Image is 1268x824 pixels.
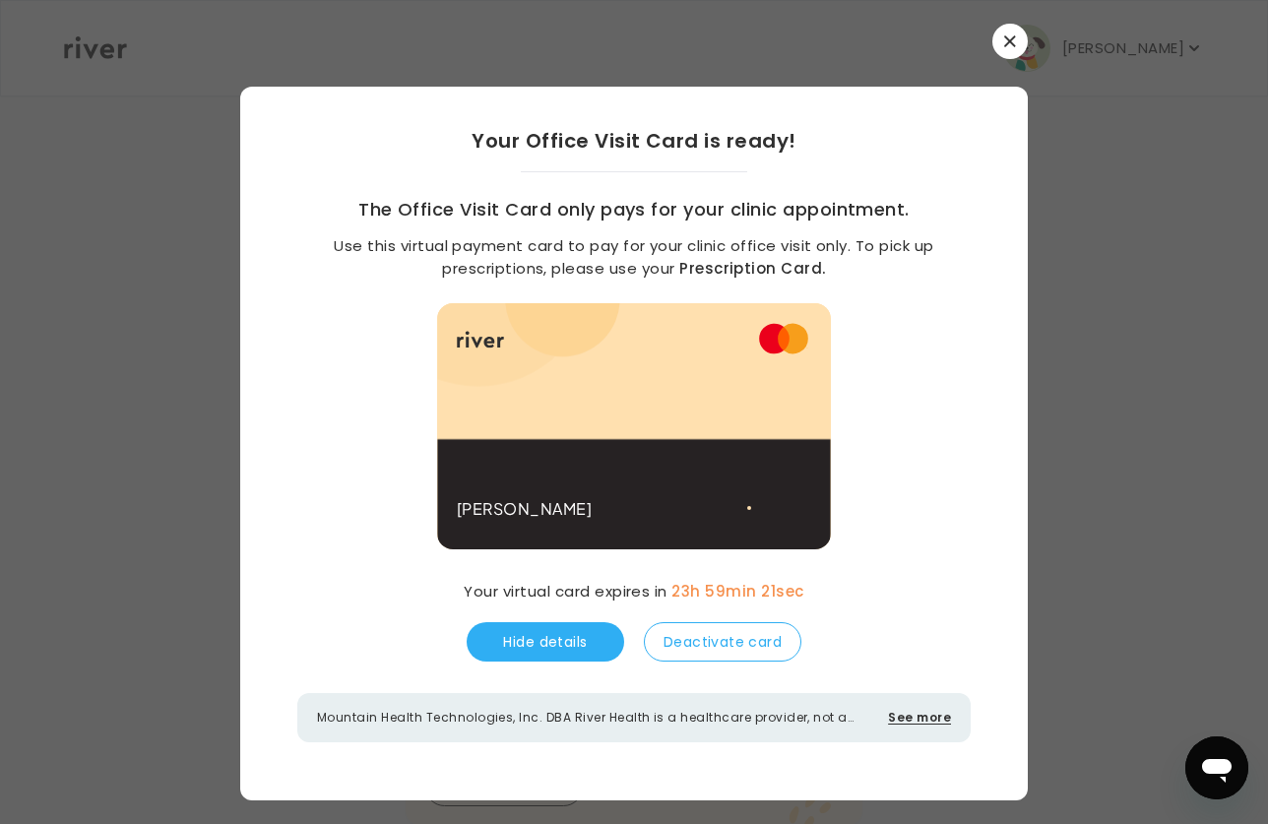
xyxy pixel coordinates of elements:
iframe: Button to launch messaging window [1185,736,1248,799]
p: Use this virtual payment card to pay for your clinic office visit only. To pick up prescriptions,... [333,235,935,280]
p: [PERSON_NAME] [457,495,592,523]
button: Hide details [467,622,624,662]
iframe: Secure Show.js frame [708,498,1003,646]
button: See more [888,709,951,727]
a: Prescription Card. [679,258,826,279]
h3: The Office Visit Card only pays for your clinic appointment. [358,196,910,223]
h2: Your Office Visit Card is ready! [472,126,795,156]
span: 23h 59min 21sec [671,581,803,602]
button: Deactivate card [644,622,801,662]
div: Your virtual card expires in [444,573,823,610]
p: Mountain Health Technologies, Inc. DBA River Health is a healthcare provider, not a bank. Banking... [317,709,876,727]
